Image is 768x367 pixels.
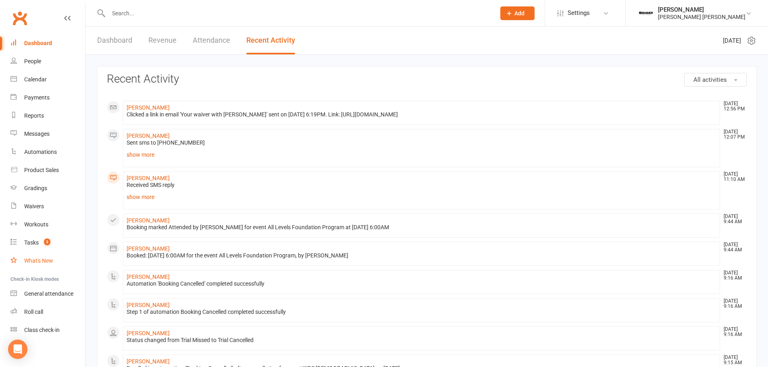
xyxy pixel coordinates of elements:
div: General attendance [24,290,73,297]
span: 3 [44,238,50,245]
a: [PERSON_NAME] [127,104,170,111]
a: Dashboard [10,34,85,52]
a: [PERSON_NAME] [127,217,170,224]
div: [PERSON_NAME] [PERSON_NAME] [658,13,745,21]
a: Attendance [193,27,230,54]
time: [DATE] 9:15 AM [720,355,746,365]
div: What's New [24,257,53,264]
a: People [10,52,85,70]
a: Reports [10,107,85,125]
button: Add [500,6,535,20]
div: Payments [24,94,50,101]
a: Clubworx [10,8,30,28]
div: Clicked a link in email 'Your waiver with [PERSON_NAME]' sent on [DATE] 6:19PM. Link: [URL][DOMAI... [127,111,716,118]
span: All activities [693,76,727,83]
a: Product Sales [10,161,85,179]
h3: Recent Activity [107,73,747,85]
a: [PERSON_NAME] [127,245,170,252]
a: [PERSON_NAME] [127,330,170,336]
div: [PERSON_NAME] [658,6,745,13]
a: Dashboard [97,27,132,54]
a: Recent Activity [246,27,295,54]
div: Automations [24,149,57,155]
div: Tasks [24,239,39,246]
a: Roll call [10,303,85,321]
div: Waivers [24,203,44,209]
a: Revenue [148,27,177,54]
a: Tasks 3 [10,234,85,252]
time: [DATE] 9:16 AM [720,270,746,281]
div: Status changed from Trial Missed to Trial Cancelled [127,337,716,344]
div: People [24,58,41,64]
time: [DATE] 11:10 AM [720,172,746,182]
a: Gradings [10,179,85,197]
div: Open Intercom Messenger [8,340,27,359]
a: Messages [10,125,85,143]
div: Automation 'Booking Cancelled' completed successfully [127,280,716,287]
a: What's New [10,252,85,270]
time: [DATE] 12:07 PM [720,129,746,140]
input: Search... [106,8,490,19]
img: thumb_image1722295729.png [638,5,654,21]
a: Calendar [10,70,85,89]
a: General attendance kiosk mode [10,285,85,303]
span: Add [514,10,524,17]
button: All activities [684,73,747,87]
a: [PERSON_NAME] [127,133,170,139]
div: Gradings [24,185,47,191]
time: [DATE] 12:56 PM [720,101,746,112]
div: Class check-in [24,327,60,333]
time: [DATE] 9:16 AM [720,299,746,309]
span: [DATE] [723,36,741,46]
div: Product Sales [24,167,59,173]
a: Waivers [10,197,85,216]
a: [PERSON_NAME] [127,302,170,308]
div: Booked: [DATE] 6:00AM for the event All Levels Foundation Program, by [PERSON_NAME] [127,252,716,259]
a: [PERSON_NAME] [127,274,170,280]
span: Settings [568,4,590,22]
a: Class kiosk mode [10,321,85,339]
div: Booking marked Attended by [PERSON_NAME] for event All Levels Foundation Program at [DATE] 6:00AM [127,224,716,231]
div: Received SMS reply [127,182,716,189]
a: Payments [10,89,85,107]
div: Calendar [24,76,47,83]
time: [DATE] 9:44 AM [720,214,746,224]
div: Messages [24,131,50,137]
a: [PERSON_NAME] [127,175,170,181]
time: [DATE] 9:44 AM [720,242,746,253]
a: Workouts [10,216,85,234]
div: Dashboard [24,40,52,46]
time: [DATE] 9:16 AM [720,327,746,337]
div: Roll call [24,309,43,315]
a: Automations [10,143,85,161]
span: Sent sms to [PHONE_NUMBER] [127,139,205,146]
a: show more [127,149,716,160]
a: show more [127,191,716,203]
div: Workouts [24,221,48,228]
a: [PERSON_NAME] [127,358,170,365]
div: Reports [24,112,44,119]
div: Step 1 of automation Booking Cancelled completed successfully [127,309,716,315]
